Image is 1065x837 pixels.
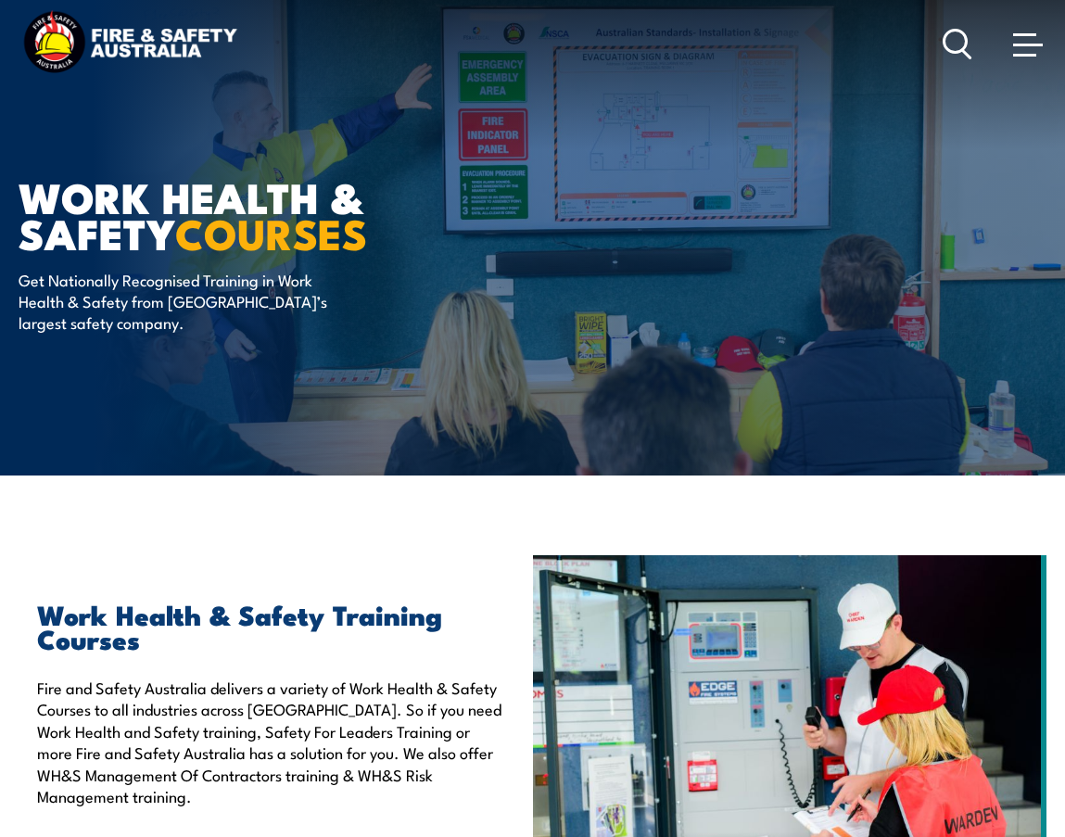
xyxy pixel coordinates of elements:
[175,200,367,264] strong: COURSES
[19,178,476,250] h1: Work Health & Safety
[37,677,505,806] p: Fire and Safety Australia delivers a variety of Work Health & Safety Courses to all industries ac...
[37,602,505,650] h2: Work Health & Safety Training Courses
[19,269,357,334] p: Get Nationally Recognised Training in Work Health & Safety from [GEOGRAPHIC_DATA]’s largest safet...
